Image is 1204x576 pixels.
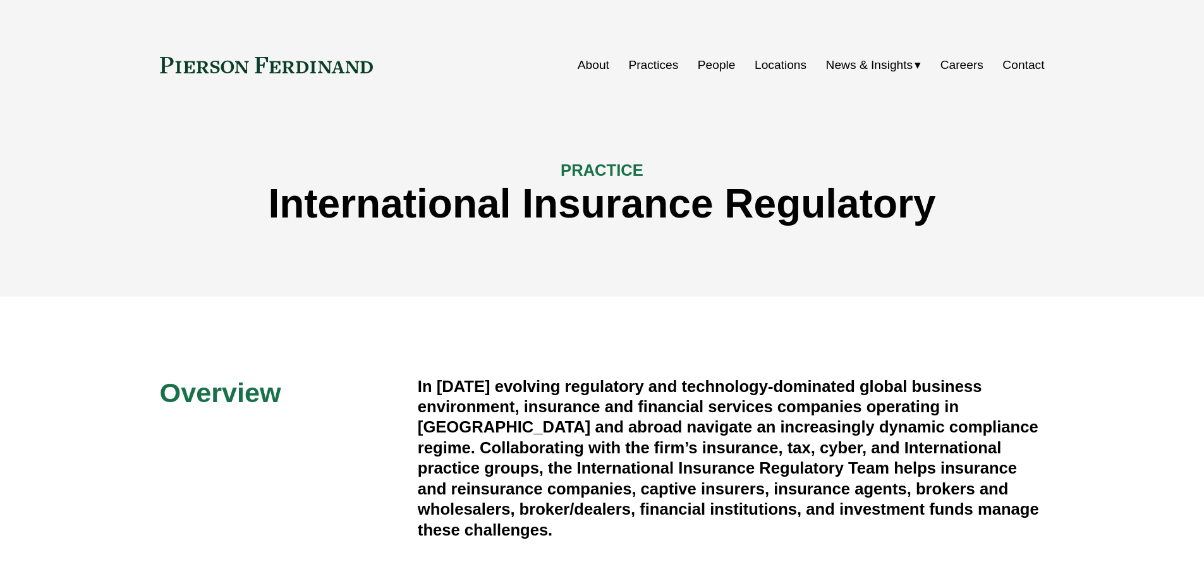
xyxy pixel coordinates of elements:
span: Overview [160,377,281,408]
a: Contact [1002,53,1044,77]
h4: In [DATE] evolving regulatory and technology-dominated global business environment, insurance and... [418,376,1045,541]
a: folder dropdown [826,53,921,77]
a: About [578,53,609,77]
a: Locations [755,53,806,77]
a: Careers [940,53,983,77]
h1: International Insurance Regulatory [160,181,1045,227]
span: News & Insights [826,54,913,77]
span: PRACTICE [561,161,643,179]
a: Practices [628,53,678,77]
a: People [698,53,736,77]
